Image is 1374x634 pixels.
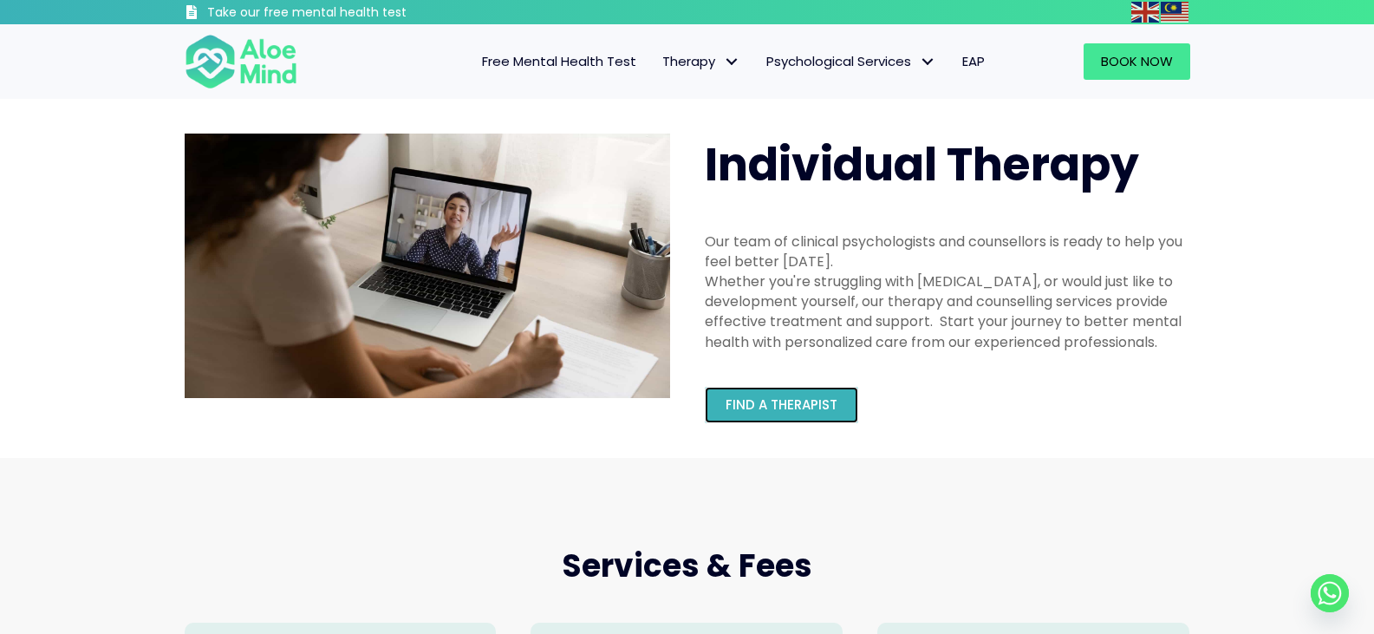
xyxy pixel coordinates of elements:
[1101,52,1173,70] span: Book Now
[662,52,740,70] span: Therapy
[1084,43,1190,80] a: Book Now
[949,43,998,80] a: EAP
[185,134,670,398] img: Therapy online individual
[962,52,985,70] span: EAP
[705,133,1139,196] span: Individual Therapy
[705,232,1190,271] div: Our team of clinical psychologists and counsellors is ready to help you feel better [DATE].
[1161,2,1188,23] img: ms
[469,43,649,80] a: Free Mental Health Test
[482,52,636,70] span: Free Mental Health Test
[649,43,753,80] a: TherapyTherapy: submenu
[726,395,837,414] span: Find a therapist
[705,271,1190,352] div: Whether you're struggling with [MEDICAL_DATA], or would just like to development yourself, our th...
[1311,574,1349,612] a: Whatsapp
[766,52,936,70] span: Psychological Services
[185,4,499,24] a: Take our free mental health test
[1131,2,1159,23] img: en
[562,544,812,588] span: Services & Fees
[915,49,941,75] span: Psychological Services: submenu
[753,43,949,80] a: Psychological ServicesPsychological Services: submenu
[720,49,745,75] span: Therapy: submenu
[185,33,297,90] img: Aloe mind Logo
[1131,2,1161,22] a: English
[705,387,858,423] a: Find a therapist
[320,43,998,80] nav: Menu
[1161,2,1190,22] a: Malay
[207,4,499,22] h3: Take our free mental health test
